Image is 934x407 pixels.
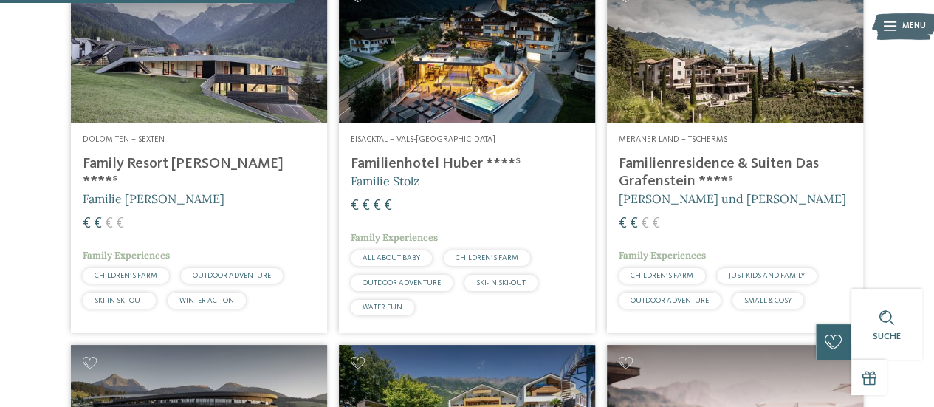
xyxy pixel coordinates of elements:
span: € [619,216,627,231]
span: WINTER ACTION [179,297,234,304]
span: € [652,216,660,231]
span: Suche [873,332,901,341]
span: ALL ABOUT BABY [363,254,420,261]
span: € [105,216,113,231]
span: € [94,216,102,231]
span: € [351,199,359,213]
h4: Familienresidence & Suiten Das Grafenstein ****ˢ [619,155,851,191]
span: Dolomiten – Sexten [83,135,165,144]
span: Familie Stolz [351,174,419,188]
span: Eisacktal – Vals-[GEOGRAPHIC_DATA] [351,135,495,144]
h4: Familienhotel Huber ****ˢ [351,155,583,173]
span: Familie [PERSON_NAME] [83,191,224,206]
span: € [362,199,370,213]
span: Meraner Land – Tscherms [619,135,727,144]
span: € [384,199,392,213]
h4: Family Resort [PERSON_NAME] ****ˢ [83,155,315,191]
span: SKI-IN SKI-OUT [476,279,526,287]
span: Family Experiences [351,231,438,244]
span: [PERSON_NAME] und [PERSON_NAME] [619,191,846,206]
span: € [641,216,649,231]
span: Family Experiences [619,249,706,261]
span: CHILDREN’S FARM [456,254,518,261]
span: Family Experiences [83,249,170,261]
span: SMALL & COSY [744,297,792,304]
span: € [116,216,124,231]
span: € [373,199,381,213]
span: OUTDOOR ADVENTURE [631,297,709,304]
span: € [83,216,91,231]
span: OUTDOOR ADVENTURE [363,279,441,287]
span: CHILDREN’S FARM [631,272,693,279]
span: OUTDOOR ADVENTURE [193,272,271,279]
span: JUST KIDS AND FAMILY [729,272,805,279]
span: € [630,216,638,231]
span: CHILDREN’S FARM [95,272,157,279]
span: SKI-IN SKI-OUT [95,297,144,304]
span: WATER FUN [363,304,402,311]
